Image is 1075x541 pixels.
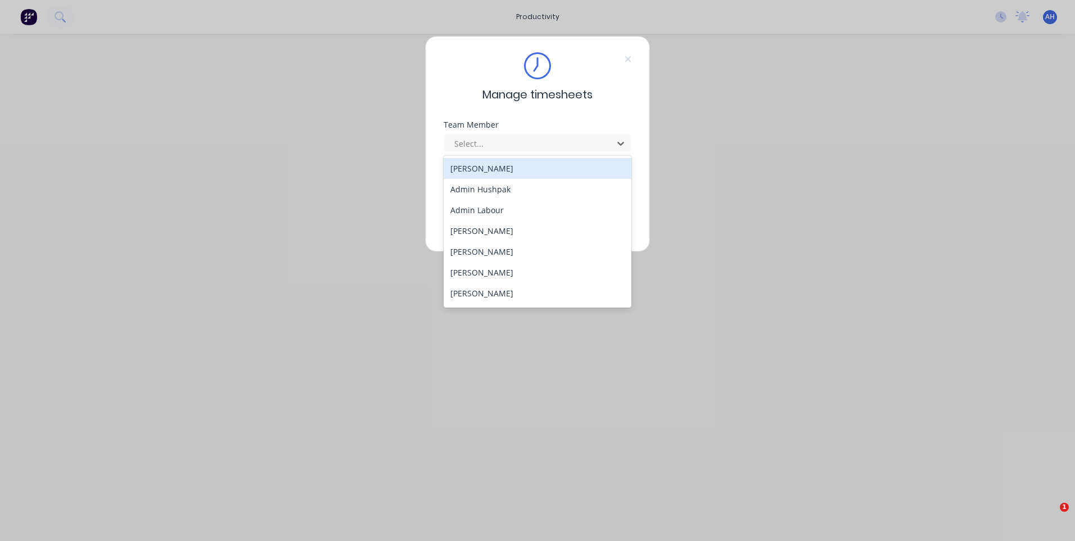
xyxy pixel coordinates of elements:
div: Admin Hushpak [444,179,631,200]
div: Team Member [444,121,631,129]
div: [PERSON_NAME] [444,158,631,179]
span: Manage timesheets [482,86,593,103]
div: [PERSON_NAME] [444,241,631,262]
div: [PERSON_NAME] [444,283,631,304]
div: Admin Labour [444,200,631,220]
iframe: Intercom live chat [1037,503,1064,530]
div: [PERSON_NAME] [PERSON_NAME] [444,304,631,324]
div: [PERSON_NAME] [444,220,631,241]
div: [PERSON_NAME] [444,262,631,283]
span: 1 [1060,503,1069,512]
